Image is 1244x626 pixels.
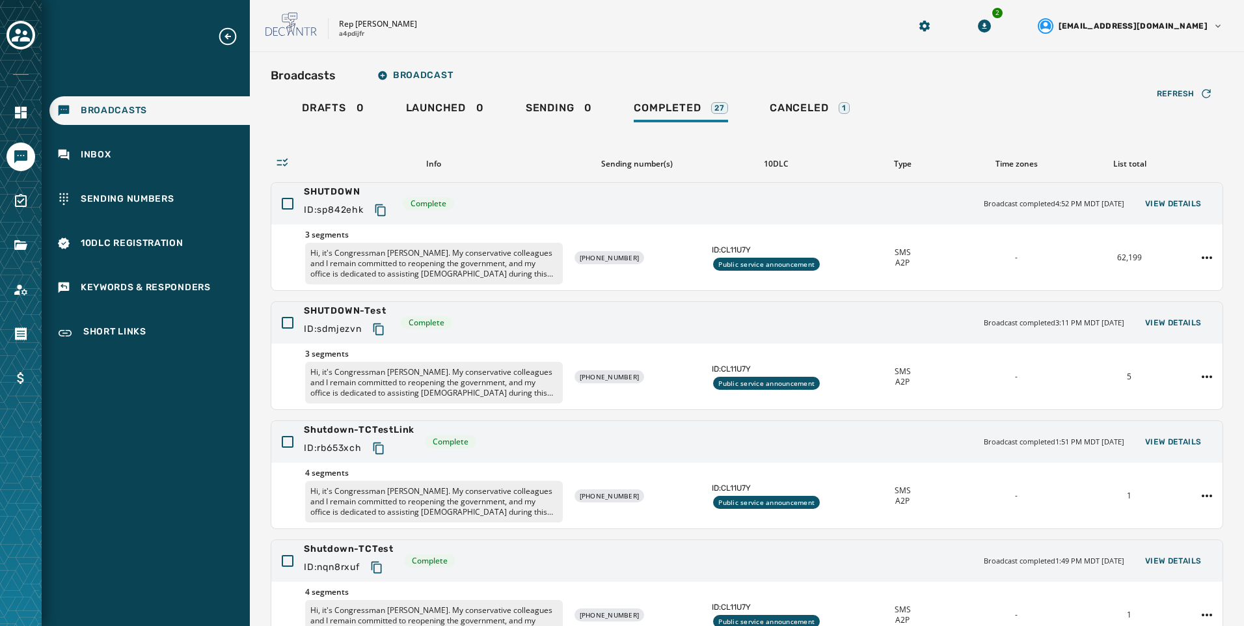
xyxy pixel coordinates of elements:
a: Navigate to Files [7,231,35,260]
button: View Details [1135,195,1212,213]
button: Copy text to clipboard [367,318,390,341]
h2: Broadcasts [271,66,336,85]
button: Toggle account select drawer [7,21,35,49]
a: Navigate to Inbox [49,141,250,169]
div: Public service announcement [713,377,820,390]
a: Navigate to Surveys [7,187,35,215]
span: Shutdown-TCTest [304,543,394,556]
span: Drafts [302,102,346,115]
span: 10DLC Registration [81,237,183,250]
span: 4 segments [305,587,563,597]
span: Broadcast [377,70,453,81]
span: Completed [634,102,701,115]
span: 3 segments [305,349,563,359]
span: Short Links [83,325,146,341]
span: ID: sp842ehk [304,204,364,217]
div: Type [851,159,954,169]
span: View Details [1145,437,1202,447]
button: View Details [1135,314,1212,332]
div: 2 [991,7,1004,20]
span: A2P [895,496,910,506]
span: SMS [895,366,911,377]
button: Expand sub nav menu [217,26,249,47]
div: [PHONE_NUMBER] [575,608,645,621]
div: 62,199 [1078,252,1181,263]
span: Broadcast completed 1:51 PM MDT [DATE] [984,437,1124,448]
a: Navigate to Account [7,275,35,304]
div: [PHONE_NUMBER] [575,251,645,264]
button: SHUTDOWN action menu [1197,247,1217,268]
span: Broadcast completed 1:49 PM MDT [DATE] [984,556,1124,567]
span: Broadcasts [81,104,147,117]
p: Rep [PERSON_NAME] [339,19,417,29]
span: ID: sdmjezvn [304,323,362,336]
span: Canceled [770,102,828,115]
span: A2P [895,377,910,387]
div: Public service announcement [713,496,820,509]
span: Keywords & Responders [81,281,211,294]
span: Sending Numbers [81,193,174,206]
p: Hi, it's Congressman [PERSON_NAME]. My conservative colleagues and I remain committed to reopenin... [305,481,563,523]
button: View Details [1135,433,1212,451]
span: Shutdown-TCTestLink [304,424,414,437]
a: Navigate to Keywords & Responders [49,273,250,302]
span: ID: CL11U7Y [712,364,841,374]
span: View Details [1145,556,1202,566]
span: A2P [895,258,910,268]
div: 0 [406,102,484,122]
span: SMS [895,485,911,496]
span: ID: CL11U7Y [712,245,841,255]
a: Navigate to Sending Numbers [49,185,250,213]
a: Launched0 [396,95,494,125]
button: Shutdown-TCTestLink action menu [1197,485,1217,506]
button: Copy text to clipboard [365,556,388,579]
a: Navigate to Broadcasts [49,96,250,125]
a: Navigate to Short Links [49,318,250,349]
span: ID: CL11U7Y [712,483,841,493]
span: View Details [1145,318,1202,328]
span: Broadcast completed 4:52 PM MDT [DATE] [984,198,1124,210]
div: Public service announcement [713,258,820,271]
div: 27 [711,102,728,114]
span: Sending [526,102,575,115]
span: Complete [433,437,468,447]
span: 3 segments [305,230,563,240]
a: Navigate to Orders [7,320,35,348]
div: [PHONE_NUMBER] [575,489,645,502]
button: User settings [1033,13,1228,39]
button: Refresh [1146,83,1223,104]
button: View Details [1135,552,1212,570]
a: Navigate to 10DLC Registration [49,229,250,258]
span: Inbox [81,148,111,161]
button: Download Menu [973,14,996,38]
button: Copy text to clipboard [369,198,392,222]
div: Info [304,159,562,169]
div: Time zones [965,159,1068,169]
button: Shutdown-TCTest action menu [1197,605,1217,625]
span: SHUTDOWN [304,185,392,198]
div: 1 [839,102,850,114]
span: Complete [412,556,448,566]
div: 5 [1078,372,1181,382]
div: 10DLC [712,159,841,169]
a: Completed27 [623,95,738,125]
span: SMS [895,605,911,615]
span: SMS [895,247,911,258]
div: 1 [1078,610,1181,620]
div: - [964,372,1067,382]
div: 0 [526,102,592,122]
span: Complete [411,198,446,209]
div: - [964,491,1067,501]
button: Manage global settings [913,14,936,38]
a: Navigate to Home [7,98,35,127]
button: Copy text to clipboard [367,437,390,460]
p: a4pdijfr [339,29,364,39]
span: A2P [895,615,910,625]
a: Navigate to Messaging [7,143,35,171]
a: Navigate to Billing [7,364,35,392]
div: 0 [302,102,364,122]
button: SHUTDOWN-Test action menu [1197,366,1217,387]
div: - [964,610,1067,620]
span: [EMAIL_ADDRESS][DOMAIN_NAME] [1059,21,1208,31]
span: View Details [1145,198,1202,209]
